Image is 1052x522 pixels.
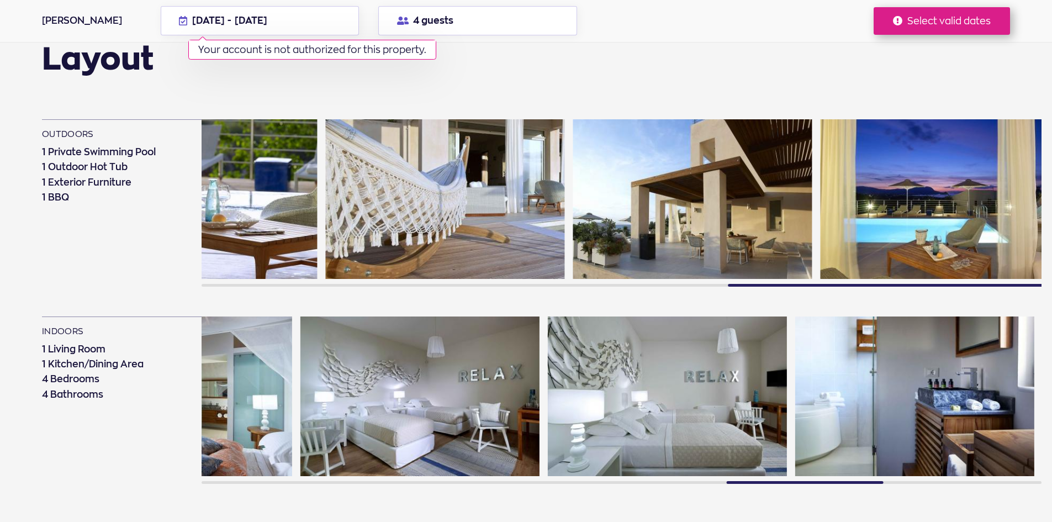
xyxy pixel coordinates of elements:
li: 1 Living Room [42,342,183,357]
h3: indoors [42,326,183,340]
li: 1 Outdoor Hot Tub [42,160,183,175]
li: 1 Kitchen/Dining Area [42,357,183,372]
button: 4 guests [378,6,577,35]
div: Your account is not authorized for this property. [188,40,436,60]
h2: Layout [42,43,154,74]
button: [DATE] - [DATE] Your account is not authorized for this property. [161,6,359,35]
div: [PERSON_NAME] [42,13,141,28]
li: 4 Bathrooms [42,387,183,402]
span: - [228,16,231,25]
span: [DATE] [235,14,267,27]
li: 1 BBQ [42,190,183,205]
li: 1 Private Swimming Pool [42,145,183,160]
li: 1 Exterior Furniture [42,175,183,190]
span: [DATE] [192,14,225,27]
h3: outdoors [42,129,183,143]
button: Select valid dates [874,7,1010,35]
li: 4 Bedrooms [42,372,183,387]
